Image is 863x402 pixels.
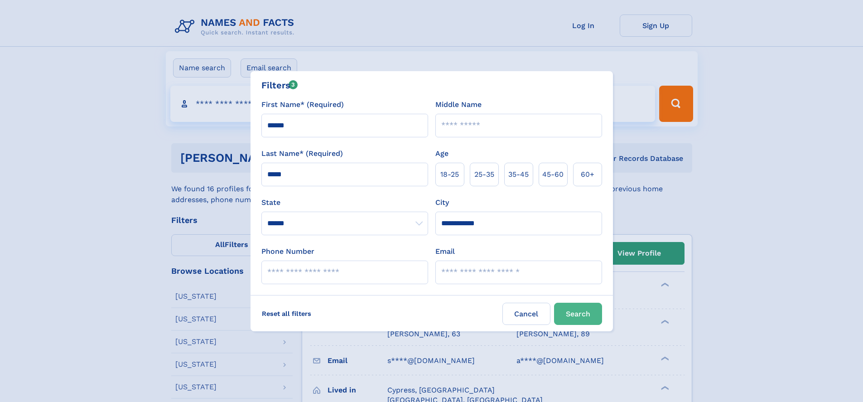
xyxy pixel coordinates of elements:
[261,99,344,110] label: First Name* (Required)
[261,197,428,208] label: State
[261,246,314,257] label: Phone Number
[261,148,343,159] label: Last Name* (Required)
[440,169,459,180] span: 18‑25
[435,99,482,110] label: Middle Name
[581,169,594,180] span: 60+
[474,169,494,180] span: 25‑35
[502,303,550,325] label: Cancel
[256,303,317,325] label: Reset all filters
[435,197,449,208] label: City
[261,78,298,92] div: Filters
[554,303,602,325] button: Search
[542,169,564,180] span: 45‑60
[435,246,455,257] label: Email
[435,148,448,159] label: Age
[508,169,529,180] span: 35‑45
